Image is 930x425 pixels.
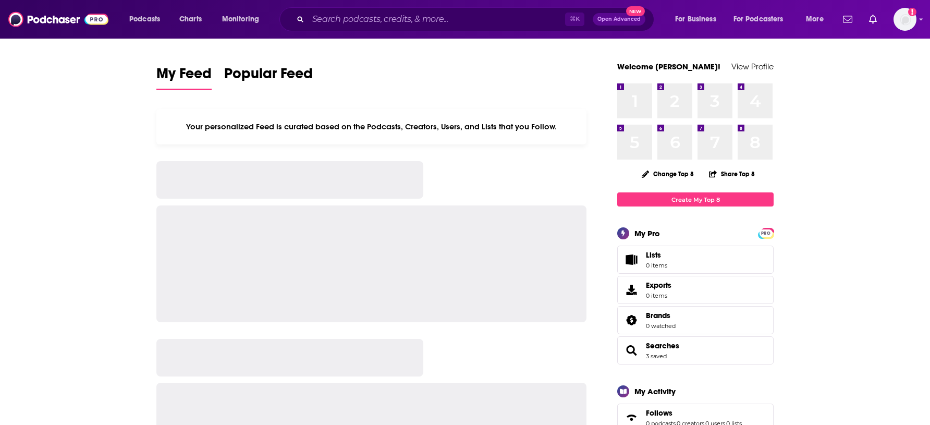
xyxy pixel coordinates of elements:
[621,252,642,267] span: Lists
[708,164,755,184] button: Share Top 8
[668,11,729,28] button: open menu
[634,228,660,238] div: My Pro
[626,6,645,16] span: New
[727,11,799,28] button: open menu
[215,11,273,28] button: open menu
[617,306,774,334] span: Brands
[308,11,565,28] input: Search podcasts, credits, & more...
[617,62,720,71] a: Welcome [PERSON_NAME]!
[894,8,916,31] span: Logged in as jciarczynski
[646,322,676,330] a: 0 watched
[894,8,916,31] button: Show profile menu
[733,12,784,27] span: For Podcasters
[760,229,772,237] a: PRO
[621,343,642,358] a: Searches
[646,262,667,269] span: 0 items
[646,341,679,350] a: Searches
[224,65,313,89] span: Popular Feed
[617,276,774,304] a: Exports
[865,10,881,28] a: Show notifications dropdown
[646,408,742,418] a: Follows
[593,13,645,26] button: Open AdvancedNew
[646,311,676,320] a: Brands
[224,65,313,90] a: Popular Feed
[122,11,174,28] button: open menu
[646,281,671,290] span: Exports
[621,410,642,425] a: Follows
[908,8,916,16] svg: Add a profile image
[646,408,672,418] span: Follows
[222,12,259,27] span: Monitoring
[799,11,837,28] button: open menu
[565,13,584,26] span: ⌘ K
[635,167,700,180] button: Change Top 8
[8,9,108,29] img: Podchaser - Follow, Share and Rate Podcasts
[129,12,160,27] span: Podcasts
[156,109,586,144] div: Your personalized Feed is curated based on the Podcasts, Creators, Users, and Lists that you Follow.
[731,62,774,71] a: View Profile
[179,12,202,27] span: Charts
[617,246,774,274] a: Lists
[156,65,212,90] a: My Feed
[617,336,774,365] span: Searches
[289,7,664,31] div: Search podcasts, credits, & more...
[597,17,641,22] span: Open Advanced
[646,353,667,360] a: 3 saved
[806,12,824,27] span: More
[646,250,661,260] span: Lists
[617,192,774,207] a: Create My Top 8
[173,11,208,28] a: Charts
[646,250,667,260] span: Lists
[156,65,212,89] span: My Feed
[646,311,670,320] span: Brands
[839,10,856,28] a: Show notifications dropdown
[894,8,916,31] img: User Profile
[646,292,671,299] span: 0 items
[675,12,716,27] span: For Business
[621,313,642,327] a: Brands
[634,386,676,396] div: My Activity
[621,283,642,297] span: Exports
